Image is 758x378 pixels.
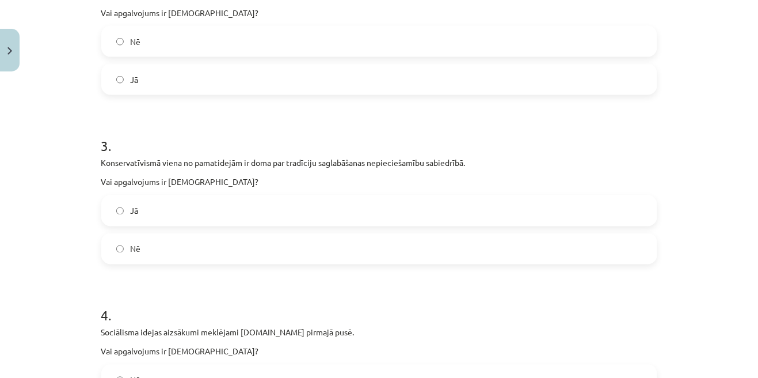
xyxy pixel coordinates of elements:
[101,327,657,339] p: Sociālisma idejas aizsākumi meklējami [DOMAIN_NAME] pirmajā pusē.
[131,36,141,48] span: Nē
[116,245,124,253] input: Nē
[116,207,124,215] input: Jā
[101,7,657,19] p: Vai apgalvojums ir [DEMOGRAPHIC_DATA]?
[116,76,124,84] input: Jā
[101,176,657,188] p: Vai apgalvojums ir [DEMOGRAPHIC_DATA]?
[101,157,657,169] p: Konservatīvismā viena no pamatidejām ir doma par tradīciju saglabāšanas nepieciešamību sabiedrībā.
[131,243,141,255] span: Nē
[131,74,139,86] span: Jā
[116,38,124,46] input: Nē
[131,205,139,217] span: Jā
[7,47,12,55] img: icon-close-lesson-0947bae3869378f0d4975bcd49f059093ad1ed9edebbc8119c70593378902aed.svg
[101,288,657,323] h1: 4 .
[101,346,657,358] p: Vai apgalvojums ir [DEMOGRAPHIC_DATA]?
[101,118,657,154] h1: 3 .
